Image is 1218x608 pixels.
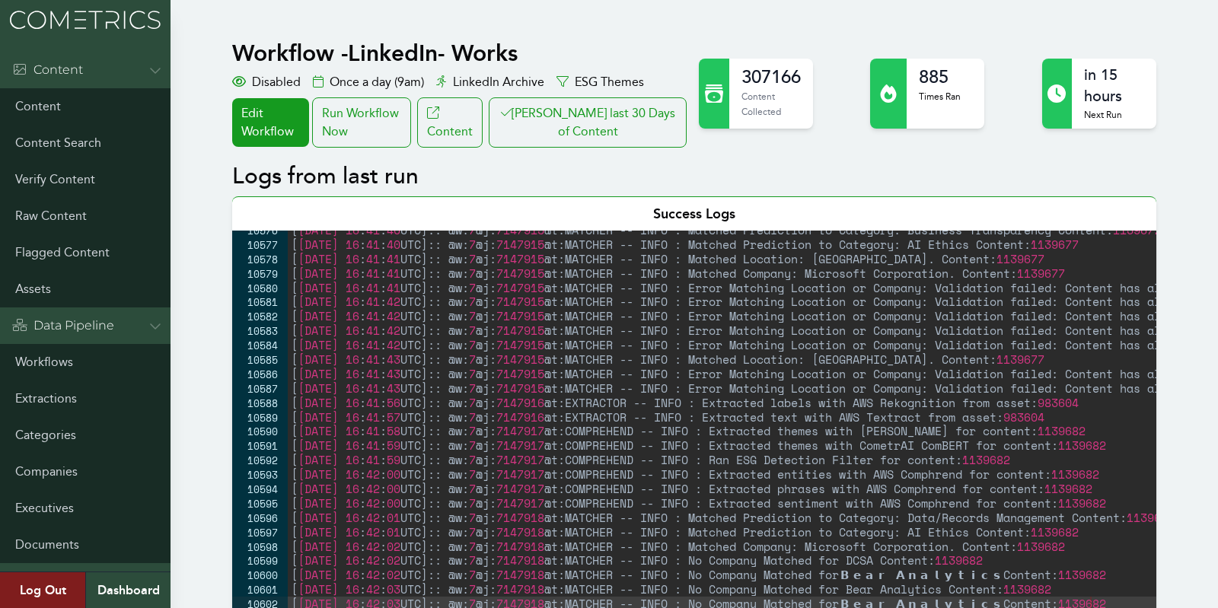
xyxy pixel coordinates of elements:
div: 10600 [232,568,288,582]
p: Next Run [1084,107,1143,123]
div: 10586 [232,367,288,381]
div: 10596 [232,511,288,525]
div: 10593 [232,467,288,482]
h2: Logs from last run [232,163,1156,190]
p: Times Ran [919,89,961,104]
a: Edit Workflow [232,98,308,147]
h2: in 15 hours [1084,65,1143,107]
div: 10587 [232,381,288,396]
div: 10592 [232,453,288,467]
div: 10583 [232,323,288,338]
h2: 307166 [741,65,801,89]
h2: 885 [919,65,961,89]
div: 10590 [232,424,288,438]
div: 10595 [232,496,288,511]
div: 10577 [232,237,288,252]
div: 10599 [232,553,288,568]
div: 10578 [232,252,288,266]
h1: Workflow - LinkedIn- Works [232,40,690,67]
div: 10585 [232,352,288,367]
div: Run Workflow Now [312,97,411,148]
div: ESG Themes [556,73,644,91]
div: 10591 [232,438,288,453]
div: 10584 [232,338,288,352]
div: 10597 [232,525,288,540]
div: Data Pipeline [12,317,114,335]
div: 10598 [232,540,288,554]
div: 10589 [232,410,288,425]
div: LinkedIn Archive [436,73,544,91]
div: 10579 [232,266,288,281]
div: Content [12,61,83,79]
div: 10588 [232,396,288,410]
div: 10581 [232,294,288,309]
div: 10594 [232,482,288,496]
div: Success Logs [232,196,1156,231]
p: Content Collected [741,89,801,119]
div: Disabled [232,73,301,91]
div: 10580 [232,281,288,295]
a: Dashboard [85,572,171,608]
div: Once a day (9am) [313,73,424,91]
button: [PERSON_NAME] last 30 Days of Content [489,97,687,148]
div: 10576 [232,223,288,237]
div: 10582 [232,309,288,323]
div: 10601 [232,582,288,597]
a: Content [417,97,483,148]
